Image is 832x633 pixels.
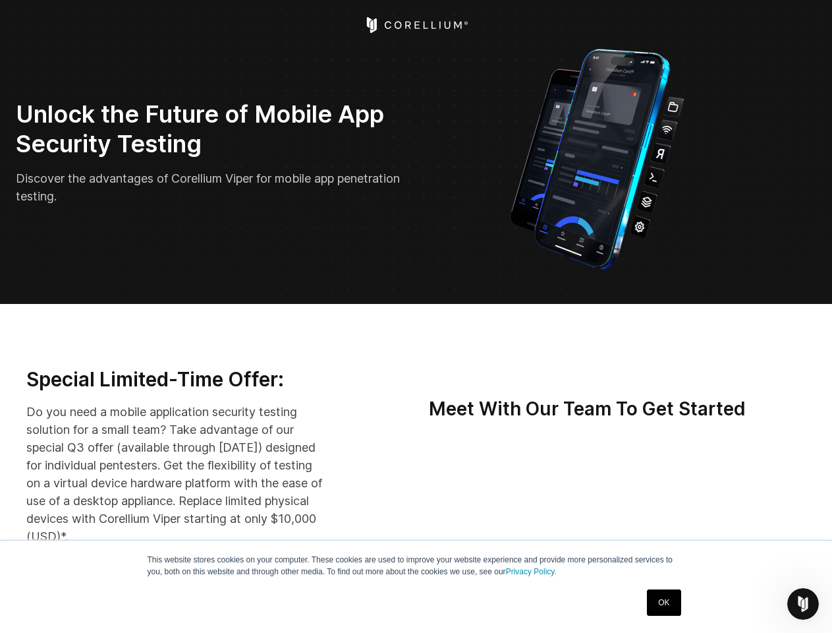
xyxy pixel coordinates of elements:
img: Corellium_VIPER_Hero_1_1x [498,42,696,272]
h3: Special Limited-Time Offer: [26,367,325,392]
strong: Meet With Our Team To Get Started [429,398,746,420]
span: Discover the advantages of Corellium Viper for mobile app penetration testing. [16,171,400,203]
iframe: Intercom live chat [787,588,819,620]
p: This website stores cookies on your computer. These cookies are used to improve your website expe... [148,554,685,578]
a: OK [647,589,680,616]
a: Privacy Policy. [506,567,557,576]
a: Corellium Home [364,17,468,33]
h2: Unlock the Future of Mobile App Security Testing [16,100,407,159]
